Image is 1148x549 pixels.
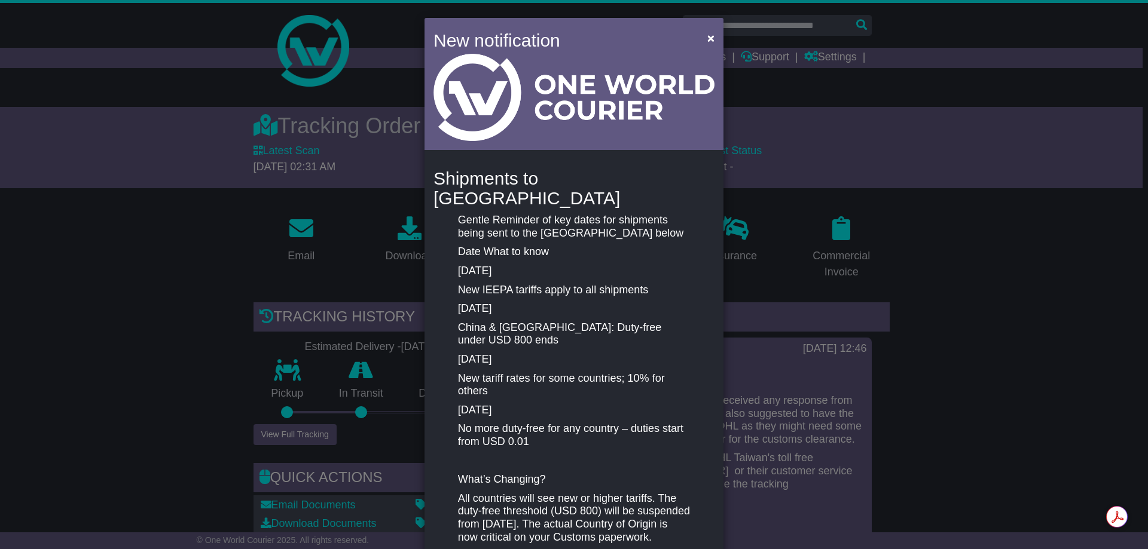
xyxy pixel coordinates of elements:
p: [DATE] [458,265,690,278]
p: New IEEPA tariffs apply to all shipments [458,284,690,297]
span: × [707,31,715,45]
p: [DATE] [458,302,690,315]
p: No more duty-free for any country – duties start from USD 0.01 [458,422,690,448]
p: All countries will see new or higher tariffs. The duty-free threshold (USD 800) will be suspended... [458,492,690,544]
p: New tariff rates for some countries; 10% for others [458,372,690,398]
p: Gentle Reminder of key dates for shipments being sent to the [GEOGRAPHIC_DATA] below [458,214,690,240]
p: [DATE] [458,404,690,417]
p: China & [GEOGRAPHIC_DATA]: Duty-free under USD 800 ends [458,321,690,347]
p: What’s Changing? [458,473,690,486]
button: Close [701,26,720,50]
p: Date What to know [458,246,690,259]
h4: Shipments to [GEOGRAPHIC_DATA] [433,168,715,208]
p: [DATE] [458,353,690,366]
img: Light [433,54,715,141]
h4: New notification [433,27,690,54]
